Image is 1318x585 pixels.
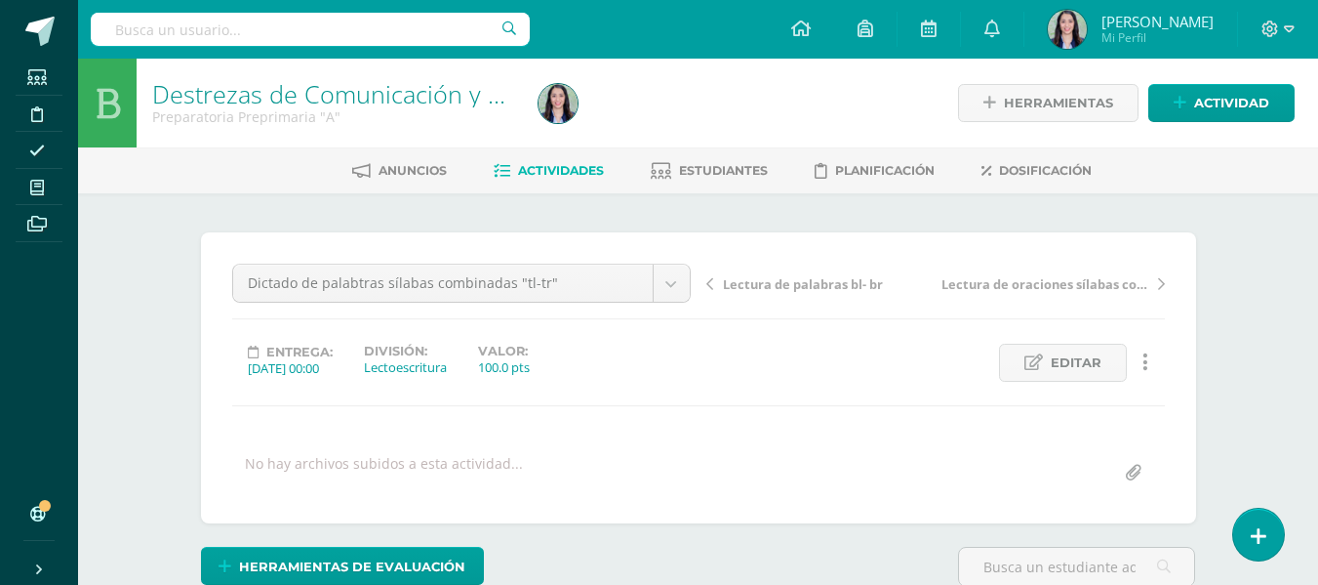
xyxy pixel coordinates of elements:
[1051,345,1101,381] span: Editar
[1148,84,1295,122] a: Actividad
[1048,10,1087,49] img: ee2127f7a835e2b0789db52adf15a0f3.png
[201,547,484,585] a: Herramientas de evaluación
[958,84,1138,122] a: Herramientas
[379,163,447,178] span: Anuncios
[981,155,1092,187] a: Dosificación
[494,155,604,187] a: Actividades
[478,358,530,376] div: 100.0 pts
[1101,12,1214,31] span: [PERSON_NAME]
[815,155,935,187] a: Planificación
[999,163,1092,178] span: Dosificación
[539,84,578,123] img: ee2127f7a835e2b0789db52adf15a0f3.png
[706,273,936,293] a: Lectura de palabras bl- br
[364,344,447,358] label: División:
[91,13,530,46] input: Busca un usuario...
[651,155,768,187] a: Estudiantes
[364,358,447,376] div: Lectoescritura
[679,163,768,178] span: Estudiantes
[152,80,515,107] h1: Destrezas de Comunicación y Lenguaje
[478,344,530,358] label: Valor:
[266,345,333,359] span: Entrega:
[936,273,1165,293] a: Lectura de oraciones sílabas combinadas "fl-fr"
[941,275,1148,293] span: Lectura de oraciones sílabas combinadas "fl-fr"
[352,155,447,187] a: Anuncios
[1101,29,1214,46] span: Mi Perfil
[152,107,515,126] div: Preparatoria Preprimaria 'A'
[1004,85,1113,121] span: Herramientas
[723,275,883,293] span: Lectura de palabras bl- br
[233,265,690,302] a: Dictado de palabtras sílabas combinadas "tl-tr"
[835,163,935,178] span: Planificación
[248,359,333,377] div: [DATE] 00:00
[239,549,465,585] span: Herramientas de evaluación
[1194,85,1269,121] span: Actividad
[152,77,588,110] a: Destrezas de Comunicación y Lenguaje
[245,454,523,492] div: No hay archivos subidos a esta actividad...
[518,163,604,178] span: Actividades
[248,265,638,302] span: Dictado de palabtras sílabas combinadas "tl-tr"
